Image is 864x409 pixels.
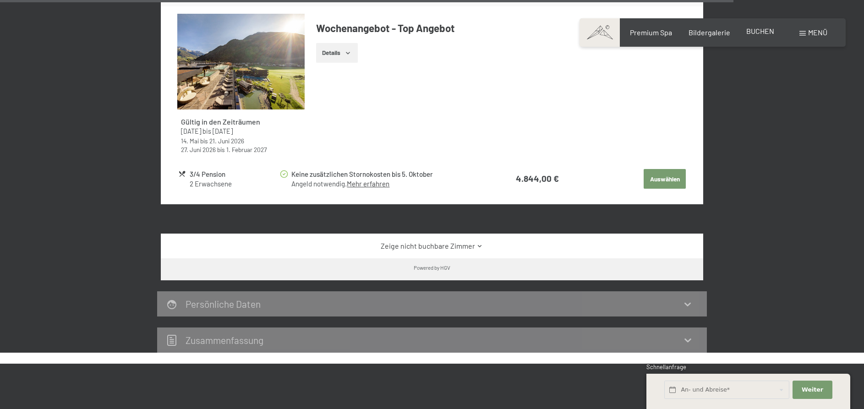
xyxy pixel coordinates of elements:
[802,386,823,394] span: Weiter
[808,28,827,37] span: Menü
[209,137,244,145] time: 21.06.2026
[347,180,389,188] a: Mehr erfahren
[181,117,260,126] strong: Gültig in den Zeiträumen
[414,264,450,271] div: Powered by HGV
[516,173,559,184] strong: 4.844,00 €
[190,179,279,189] div: 2 Erwachsene
[181,137,199,145] time: 14.05.2026
[213,127,233,135] time: 12.04.2026
[186,298,261,310] h2: Persönliche Daten
[316,43,358,63] button: Details
[689,28,730,37] a: Bildergalerie
[181,145,301,154] div: bis
[177,241,687,251] a: Zeige nicht buchbare Zimmer
[793,381,832,399] button: Weiter
[316,21,687,35] h4: Wochenangebot - Top Angebot
[646,363,686,371] span: Schnellanfrage
[291,179,482,189] div: Angeld notwendig.
[746,27,774,35] a: BUCHEN
[177,14,305,109] img: mss_renderimg.php
[291,169,482,180] div: Keine zusätzlichen Stornokosten bis 5. Oktober
[644,169,686,189] button: Auswählen
[226,146,267,153] time: 01.02.2027
[181,136,301,145] div: bis
[181,146,216,153] time: 27.06.2026
[181,127,301,136] div: bis
[630,28,672,37] a: Premium Spa
[181,127,201,135] time: 31.08.2025
[186,334,263,346] h2: Zusammen­fassung
[190,169,279,180] div: 3/4 Pension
